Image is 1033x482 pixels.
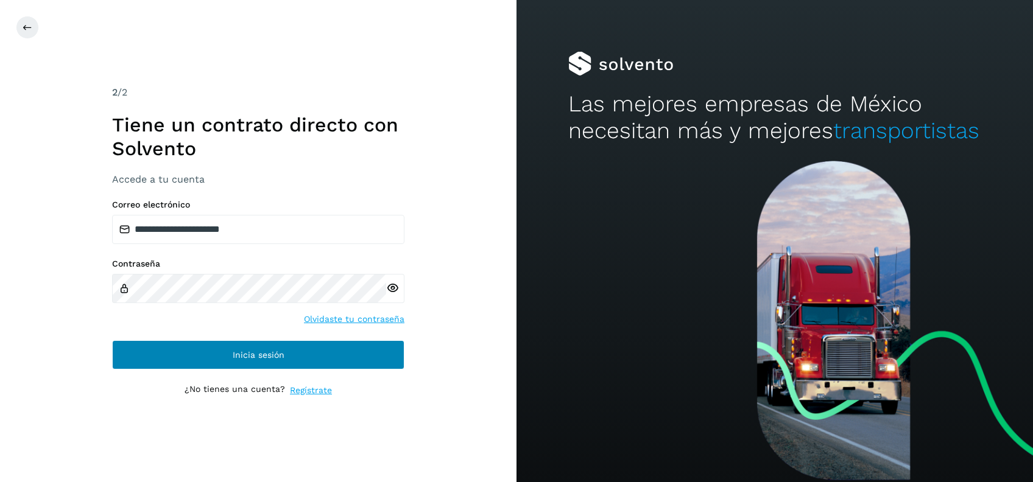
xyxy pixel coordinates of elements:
[185,384,285,397] p: ¿No tienes una cuenta?
[112,340,404,369] button: Inicia sesión
[112,85,404,100] div: /2
[112,259,404,269] label: Contraseña
[568,91,981,145] h2: Las mejores empresas de México necesitan más y mejores
[233,351,284,359] span: Inicia sesión
[290,384,332,397] a: Regístrate
[112,173,404,185] h3: Accede a tu cuenta
[112,200,404,210] label: Correo electrónico
[833,117,979,144] span: transportistas
[112,113,404,160] h1: Tiene un contrato directo con Solvento
[304,313,404,326] a: Olvidaste tu contraseña
[112,86,118,98] span: 2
